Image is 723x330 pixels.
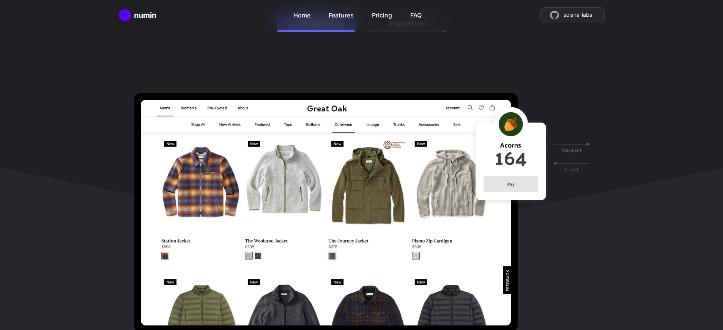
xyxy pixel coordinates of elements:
a: Features [329,8,354,20]
a: source code [540,7,605,23]
span: solana-labs [564,11,592,20]
div: numin [134,10,156,20]
a: FAQ [410,8,422,20]
a: Pricing [372,8,392,20]
a: Home [293,8,310,20]
a: Home [119,9,156,21]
